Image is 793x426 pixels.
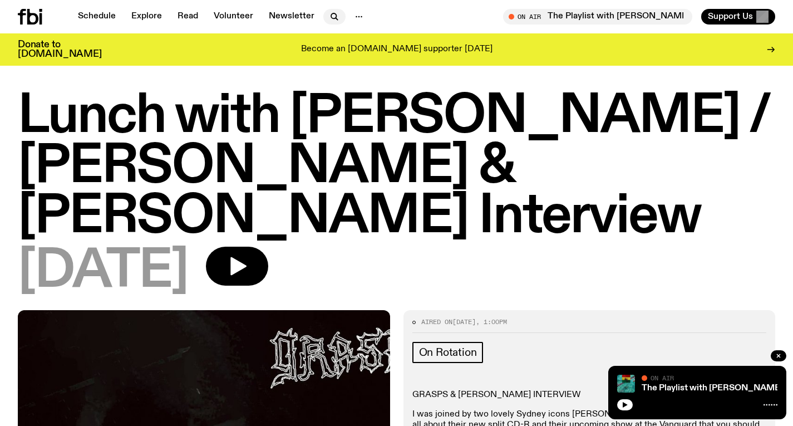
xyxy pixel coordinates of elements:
p: Become an [DOMAIN_NAME] supporter [DATE] [301,45,492,55]
span: On Rotation [419,346,477,359]
span: [DATE] [18,247,188,297]
span: On Air [651,374,674,381]
p: GRASPS & [PERSON_NAME] INTERVIEW [412,390,767,400]
a: Volunteer [207,9,260,25]
button: Support Us [701,9,775,25]
span: Support Us [708,12,753,22]
span: [DATE] [452,317,476,326]
button: On AirThe Playlist with [PERSON_NAME] [503,9,692,25]
img: The poster for this episode of The Playlist. It features the album artwork for Amaarae's BLACK ST... [617,375,635,393]
span: , 1:00pm [476,317,507,326]
a: Schedule [71,9,122,25]
span: Aired on [421,317,452,326]
a: Read [171,9,205,25]
a: Explore [125,9,169,25]
a: On Rotation [412,342,484,363]
h3: Donate to [DOMAIN_NAME] [18,40,102,59]
a: The Playlist with [PERSON_NAME] [642,384,783,393]
h1: Lunch with [PERSON_NAME] / [PERSON_NAME] & [PERSON_NAME] Interview [18,92,775,242]
a: Newsletter [262,9,321,25]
